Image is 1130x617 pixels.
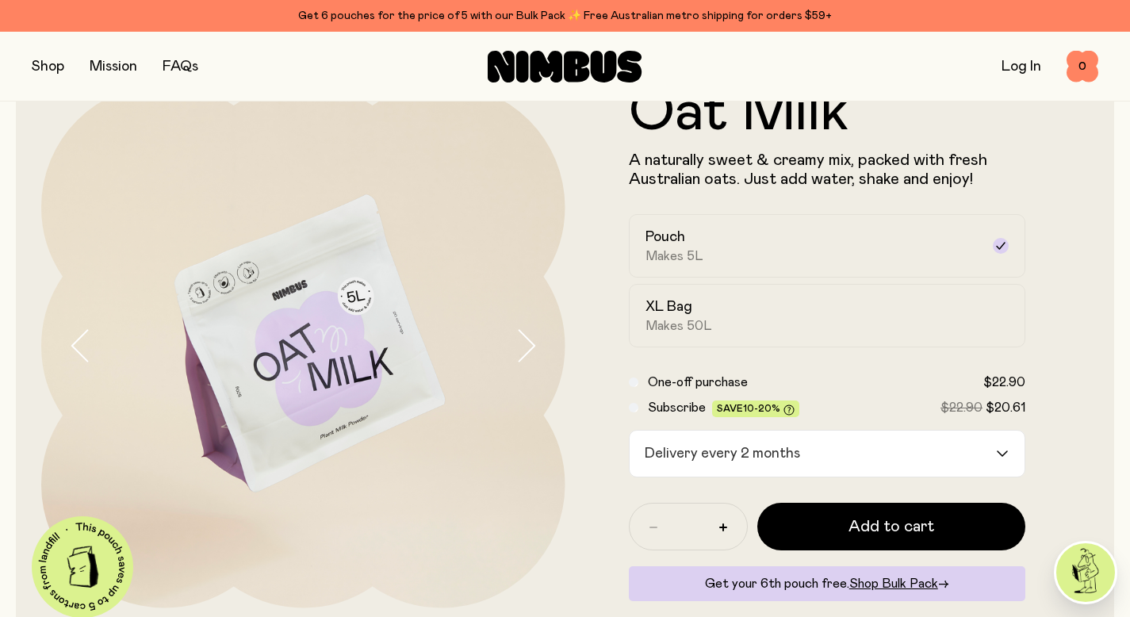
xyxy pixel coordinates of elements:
div: Get your 6th pouch free. [629,566,1026,601]
h1: Oat Milk [629,84,1026,141]
button: Add to cart [757,503,1026,550]
div: Get 6 pouches for the price of 5 with our Bulk Pack ✨ Free Australian metro shipping for orders $59+ [32,6,1098,25]
span: Makes 5L [645,248,703,264]
button: 0 [1067,51,1098,82]
h2: XL Bag [645,297,692,316]
p: A naturally sweet & creamy mix, packed with fresh Australian oats. Just add water, shake and enjoy! [629,151,1026,189]
input: Search for option [806,431,995,477]
span: Add to cart [848,515,934,538]
span: $22.90 [940,401,983,414]
span: Delivery every 2 months [641,431,805,477]
h2: Pouch [645,228,685,247]
span: Save [717,404,795,416]
img: agent [1056,543,1115,602]
a: Mission [90,59,137,74]
a: Log In [1002,59,1041,74]
span: 10-20% [743,404,780,413]
div: Search for option [629,430,1026,477]
span: One-off purchase [648,376,748,389]
span: Shop Bulk Pack [849,577,938,590]
a: Shop Bulk Pack→ [849,577,949,590]
a: FAQs [163,59,198,74]
span: Subscribe [648,401,706,414]
span: Makes 50L [645,318,712,334]
span: $20.61 [986,401,1025,414]
span: $22.90 [983,376,1025,389]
